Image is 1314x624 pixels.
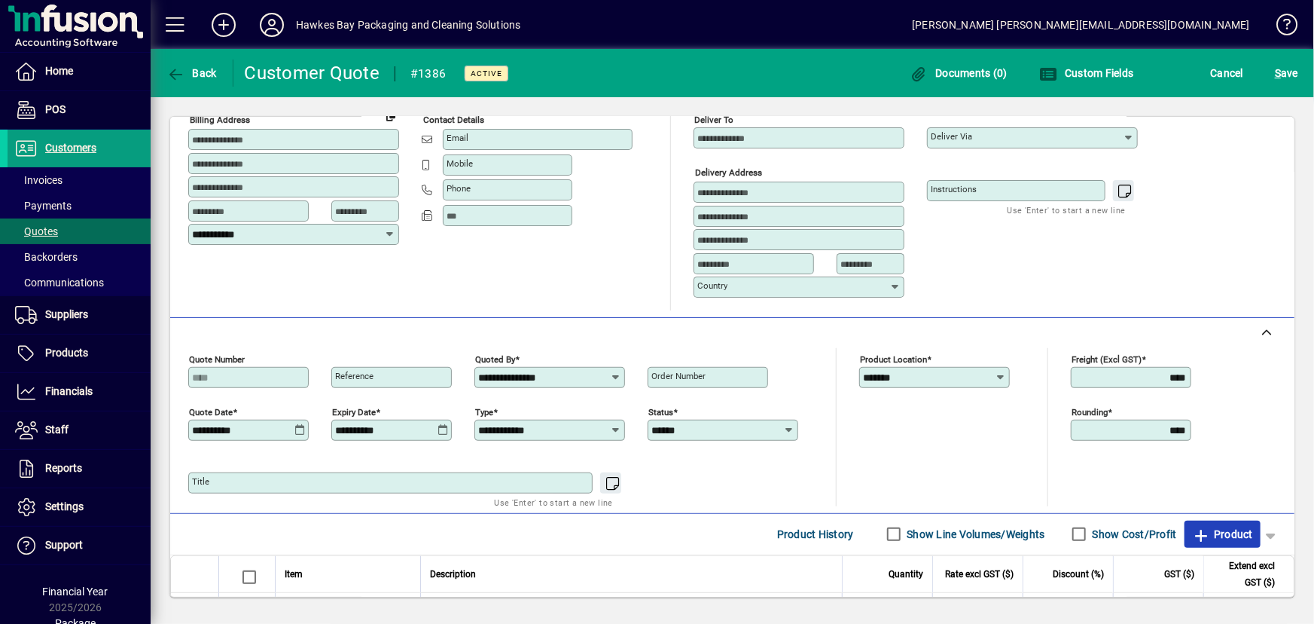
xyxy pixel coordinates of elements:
[648,406,673,417] mat-label: Status
[192,476,209,487] mat-label: Title
[166,67,217,79] span: Back
[8,335,151,372] a: Products
[931,131,972,142] mat-label: Deliver via
[1023,593,1113,624] td: 0.0000
[8,411,151,449] a: Staff
[1035,60,1138,87] button: Custom Fields
[912,13,1250,37] div: [PERSON_NAME] [PERSON_NAME][EMAIL_ADDRESS][DOMAIN_NAME]
[8,244,151,270] a: Backorders
[771,521,860,548] button: Product History
[410,62,446,86] div: #1386
[1203,593,1294,624] td: 34.81
[200,11,248,38] button: Add
[447,183,471,194] mat-label: Phone
[45,462,82,474] span: Reports
[45,385,93,397] span: Financials
[163,60,221,87] button: Back
[45,103,66,115] span: POS
[447,158,473,169] mat-label: Mobile
[945,566,1014,583] span: Rate excl GST ($)
[1072,353,1142,364] mat-label: Freight (excl GST)
[651,371,706,381] mat-label: Order number
[8,219,151,244] a: Quotes
[45,424,69,436] span: Staff
[475,406,493,417] mat-label: Type
[694,115,733,125] mat-label: Deliver To
[430,566,476,583] span: Description
[332,406,376,417] mat-label: Expiry date
[45,500,84,512] span: Settings
[8,527,151,564] a: Support
[8,193,151,219] a: Payments
[189,353,245,364] mat-label: Quote number
[1213,558,1275,591] span: Extend excl GST ($)
[45,539,83,551] span: Support
[1192,522,1253,546] span: Product
[906,60,1011,87] button: Documents (0)
[697,280,727,291] mat-label: Country
[8,296,151,334] a: Suppliers
[15,200,72,212] span: Payments
[1275,61,1298,85] span: ave
[8,450,151,488] a: Reports
[335,371,373,381] mat-label: Reference
[1072,406,1108,417] mat-label: Rounding
[1039,67,1134,79] span: Custom Fields
[471,69,502,78] span: Active
[931,184,977,194] mat-label: Instructions
[1211,61,1244,85] span: Cancel
[8,373,151,411] a: Financials
[8,270,151,295] a: Communications
[1265,3,1295,52] a: Knowledge Base
[8,53,151,90] a: Home
[1184,521,1261,548] button: Product
[15,251,78,263] span: Backorders
[1207,60,1248,87] button: Cancel
[248,11,296,38] button: Profile
[245,61,380,85] div: Customer Quote
[285,566,303,583] span: Item
[189,406,233,417] mat-label: Quote date
[910,67,1008,79] span: Documents (0)
[1113,593,1203,624] td: 5.22
[45,308,88,320] span: Suppliers
[45,347,88,359] span: Products
[1164,566,1194,583] span: GST ($)
[15,225,58,237] span: Quotes
[15,174,62,186] span: Invoices
[495,494,613,511] mat-hint: Use 'Enter' to start a new line
[43,586,108,598] span: Financial Year
[1008,201,1126,219] mat-hint: Use 'Enter' to start a new line
[45,65,73,77] span: Home
[1053,566,1104,583] span: Discount (%)
[447,133,468,143] mat-label: Email
[45,142,96,154] span: Customers
[1275,67,1281,79] span: S
[889,566,923,583] span: Quantity
[1090,527,1177,542] label: Show Cost/Profit
[296,13,521,37] div: Hawkes Bay Packaging and Cleaning Solutions
[860,353,927,364] mat-label: Product location
[904,527,1045,542] label: Show Line Volumes/Weights
[475,353,515,364] mat-label: Quoted by
[8,488,151,526] a: Settings
[777,522,854,546] span: Product History
[15,277,104,289] span: Communications
[379,103,403,127] button: Copy to Delivery address
[1271,60,1302,87] button: Save
[8,167,151,193] a: Invoices
[8,91,151,129] a: POS
[151,60,233,87] app-page-header-button: Back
